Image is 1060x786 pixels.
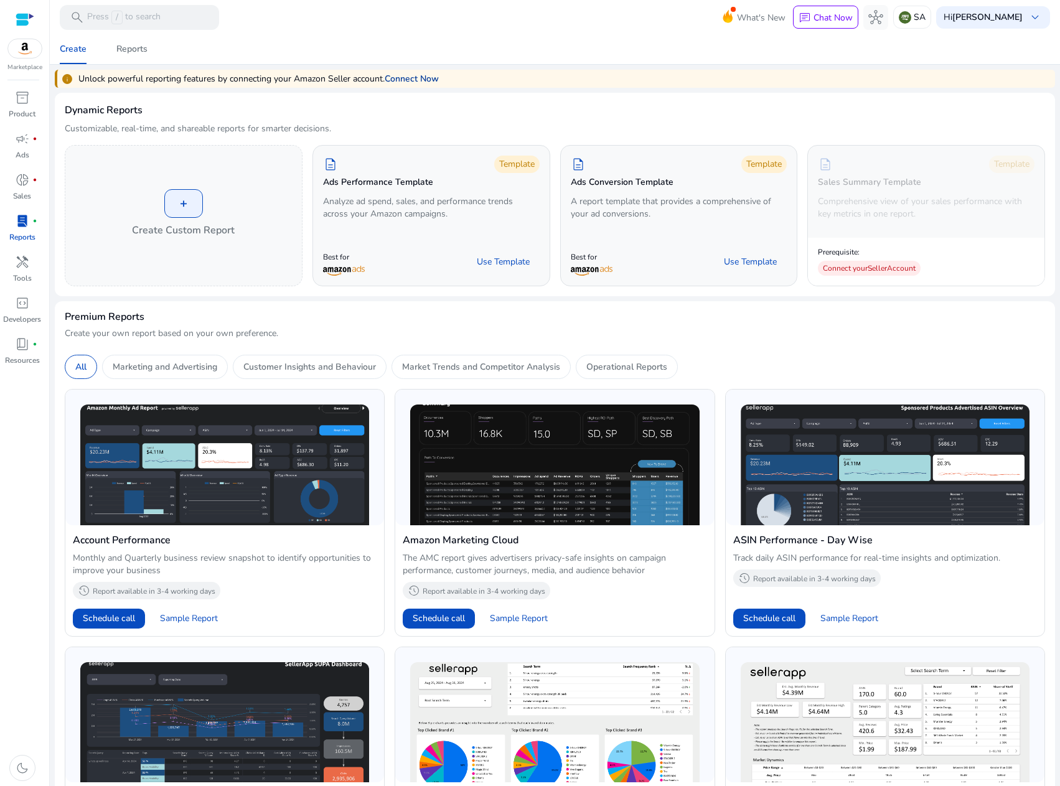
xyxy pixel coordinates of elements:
h4: Amazon Marketing Cloud [403,533,706,548]
span: Sample Report [490,612,548,625]
span: lab_profile [15,213,30,228]
p: Product [9,108,35,119]
div: Template [741,156,787,173]
span: handyman [15,255,30,269]
span: fiber_manual_record [32,136,37,141]
p: Best for [323,252,365,262]
h4: Premium Reports [65,311,144,323]
span: donut_small [15,172,30,187]
span: info [61,73,73,85]
p: Developers [3,314,41,325]
span: history_2 [408,584,420,597]
span: search [70,10,85,25]
span: Schedule call [743,612,795,625]
p: Analyze ad spend, sales, and performance trends across your Amazon campaigns. [323,195,540,220]
p: Monthly and Quarterly business review snapshot to identify opportunities to improve your business [73,552,377,577]
h4: Account Performance [73,533,377,548]
h5: Sales Summary Template [818,177,921,188]
p: Comprehensive view of your sales performance with key metrics in one report. [818,195,1034,220]
p: Marketing and Advertising [113,360,217,373]
span: Sample Report [160,612,218,625]
a: Connect Now [385,72,439,85]
span: description [818,157,833,172]
img: sa.svg [899,11,911,24]
p: Resources [5,355,40,366]
div: Connect your Seller Account [818,261,921,276]
p: Marketplace [7,63,42,72]
button: Use Template [714,252,787,272]
span: inventory_2 [15,90,30,105]
b: [PERSON_NAME] [952,11,1023,23]
h4: ASIN Performance - Day Wise [733,533,1037,548]
h5: Ads Performance Template [323,177,433,188]
span: / [111,11,123,24]
span: fiber_manual_record [32,177,37,182]
span: description [323,157,338,172]
span: Schedule call [413,612,465,625]
p: Track daily ASIN performance for real-time insights and optimization. [733,552,1037,564]
p: Tools [13,273,32,284]
p: Prerequisite: [818,247,921,257]
p: Customer Insights and Behaviour [243,360,376,373]
span: chat [799,12,811,24]
button: Schedule call [733,609,805,629]
span: fiber_manual_record [32,218,37,223]
div: Reports [116,45,148,54]
div: Template [989,156,1034,173]
span: hub [868,10,883,25]
p: Report available in 3-4 working days [423,586,545,596]
span: Schedule call [83,612,135,625]
button: Schedule call [73,609,145,629]
p: Market Trends and Competitor Analysis [402,360,560,373]
p: Reports [9,232,35,243]
p: Report available in 3-4 working days [93,586,215,596]
button: chatChat Now [793,6,858,29]
span: fiber_manual_record [32,342,37,347]
div: + [164,189,203,218]
p: Operational Reports [586,360,667,373]
p: Hi [944,13,1023,22]
button: Sample Report [480,609,558,629]
span: description [571,157,586,172]
p: A report template that provides a comprehensive of your ad conversions. [571,195,787,220]
span: dark_mode [15,760,30,775]
div: Template [494,156,540,173]
p: Best for [571,252,612,262]
h3: Dynamic Reports [65,103,143,118]
span: history_2 [78,584,90,597]
p: The AMC report gives advertisers privacy-safe insights on campaign performance, customer journeys... [403,552,706,577]
p: All [75,360,87,373]
button: hub [863,5,888,30]
p: Ads [16,149,29,161]
p: Customizable, real-time, and shareable reports for smarter decisions. [65,123,331,135]
p: Chat Now [814,12,853,24]
span: keyboard_arrow_down [1028,10,1043,25]
p: SA [914,6,926,28]
span: campaign [15,131,30,146]
span: Use Template [724,256,777,268]
button: Use Template [467,252,540,272]
button: Sample Report [150,609,228,629]
div: Create [60,45,87,54]
span: code_blocks [15,296,30,311]
img: amazon.svg [8,39,42,58]
p: Create your own report based on your own preference. [65,327,1045,340]
span: Sample Report [820,612,878,625]
span: history_2 [738,572,751,584]
button: Sample Report [810,609,888,629]
button: Schedule call [403,609,475,629]
p: Press to search [87,11,161,24]
p: Report available in 3-4 working days [753,574,876,584]
span: book_4 [15,337,30,352]
h5: Ads Conversion Template [571,177,673,188]
h4: Create Custom Report [132,223,235,238]
span: Use Template [477,256,530,268]
p: Unlock powerful reporting features by connecting your Amazon Seller account. [78,72,385,85]
span: What's New [737,7,786,29]
p: Sales [13,190,31,202]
